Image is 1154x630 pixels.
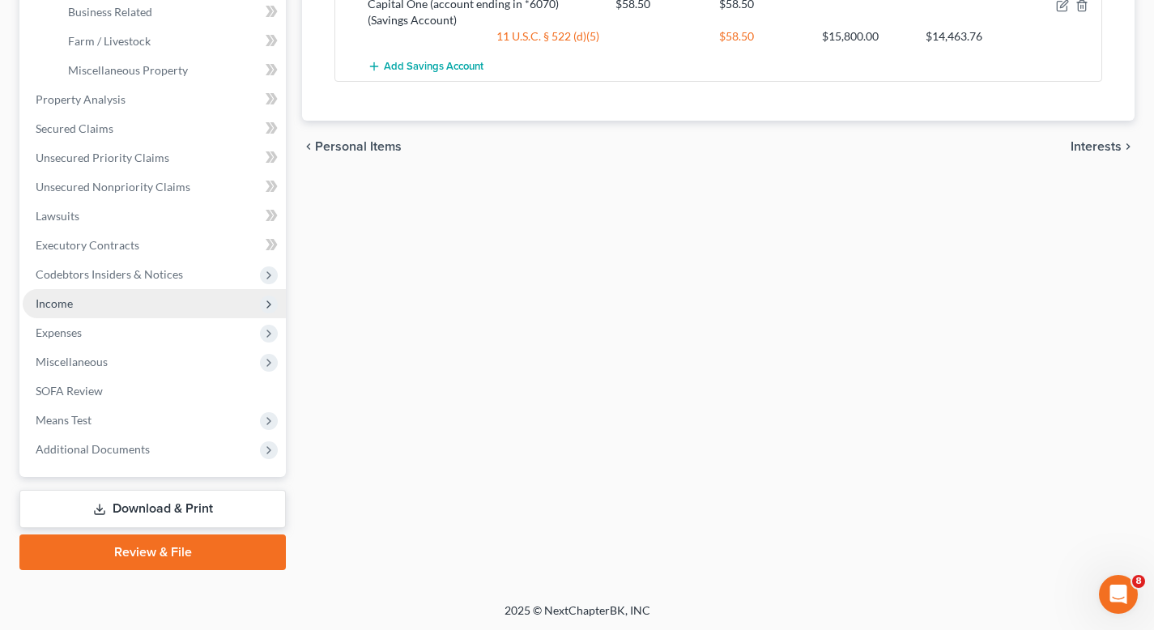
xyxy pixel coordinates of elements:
[36,384,103,398] span: SOFA Review
[19,534,286,570] a: Review & File
[68,63,188,77] span: Miscellaneous Property
[55,56,286,85] a: Miscellaneous Property
[1099,575,1138,614] iframe: Intercom live chat
[918,28,1020,45] div: $14,463.76
[68,34,151,48] span: Farm / Livestock
[368,51,483,81] button: Add Savings Account
[360,28,607,45] div: 11 U.S.C. § 522 (d)(5)
[36,151,169,164] span: Unsecured Priority Claims
[36,121,113,135] span: Secured Claims
[23,231,286,260] a: Executory Contracts
[1071,140,1122,153] span: Interests
[1071,140,1135,153] button: Interests chevron_right
[36,209,79,223] span: Lawsuits
[23,143,286,172] a: Unsecured Priority Claims
[36,180,190,194] span: Unsecured Nonpriority Claims
[55,27,286,56] a: Farm / Livestock
[36,442,150,456] span: Additional Documents
[1132,575,1145,588] span: 8
[302,140,315,153] i: chevron_left
[36,92,126,106] span: Property Analysis
[302,140,402,153] button: chevron_left Personal Items
[23,114,286,143] a: Secured Claims
[36,296,73,310] span: Income
[36,238,139,252] span: Executory Contracts
[23,172,286,202] a: Unsecured Nonpriority Claims
[36,267,183,281] span: Codebtors Insiders & Notices
[384,60,483,73] span: Add Savings Account
[814,28,917,45] div: $15,800.00
[36,326,82,339] span: Expenses
[711,28,814,45] div: $58.50
[23,377,286,406] a: SOFA Review
[36,355,108,368] span: Miscellaneous
[19,490,286,528] a: Download & Print
[1122,140,1135,153] i: chevron_right
[36,413,92,427] span: Means Test
[23,85,286,114] a: Property Analysis
[23,202,286,231] a: Lawsuits
[315,140,402,153] span: Personal Items
[68,5,152,19] span: Business Related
